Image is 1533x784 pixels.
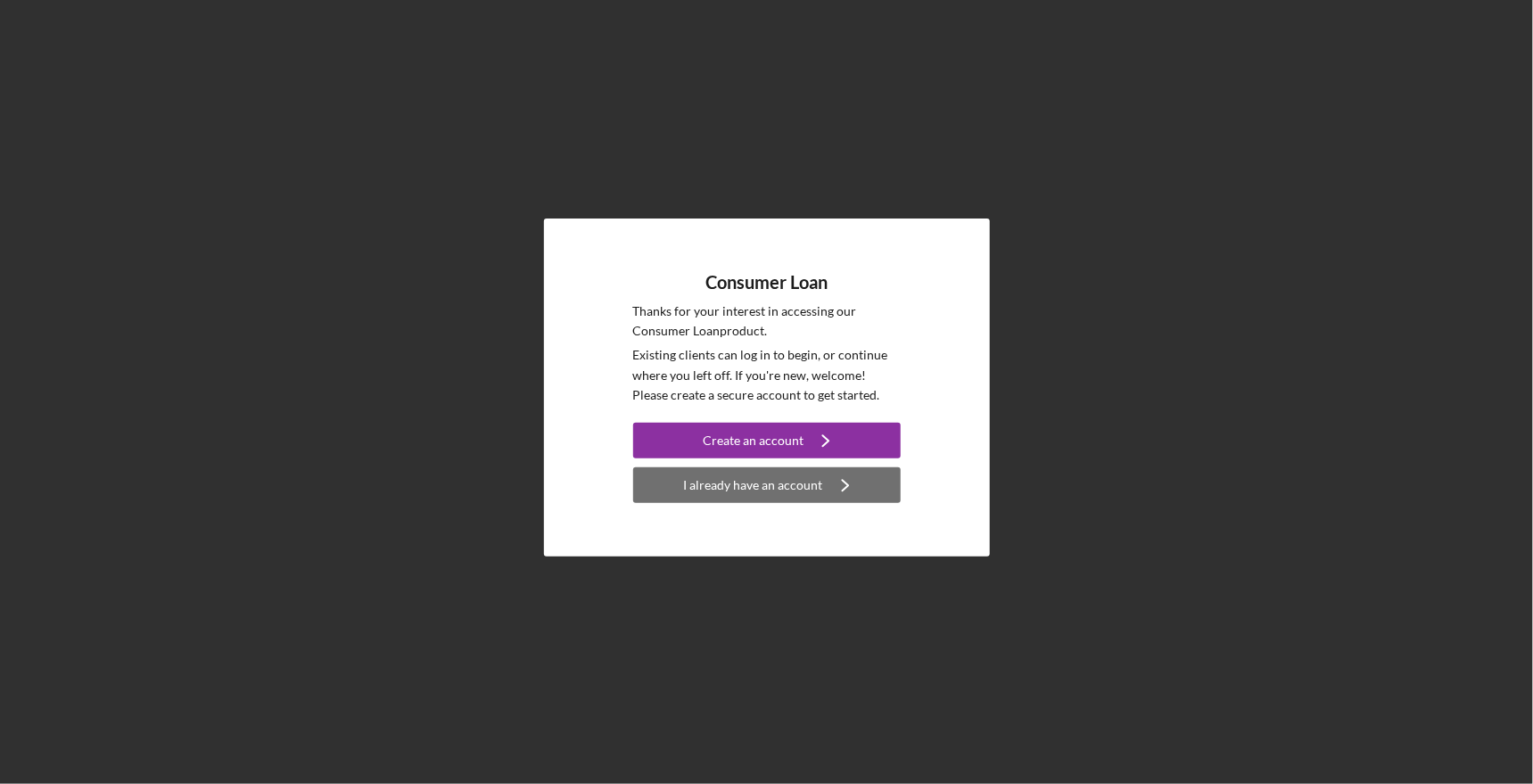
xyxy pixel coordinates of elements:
p: Existing clients can log in to begin, or continue where you left off. If you're new, welcome! Ple... [633,345,901,405]
button: Create an account [633,423,901,458]
div: Create an account [703,423,804,458]
a: Create an account [633,423,901,463]
h4: Consumer Loan [705,272,828,293]
button: I already have an account [633,467,901,503]
p: Thanks for your interest in accessing our Consumer Loan product. [633,301,901,342]
div: I already have an account [684,467,823,503]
